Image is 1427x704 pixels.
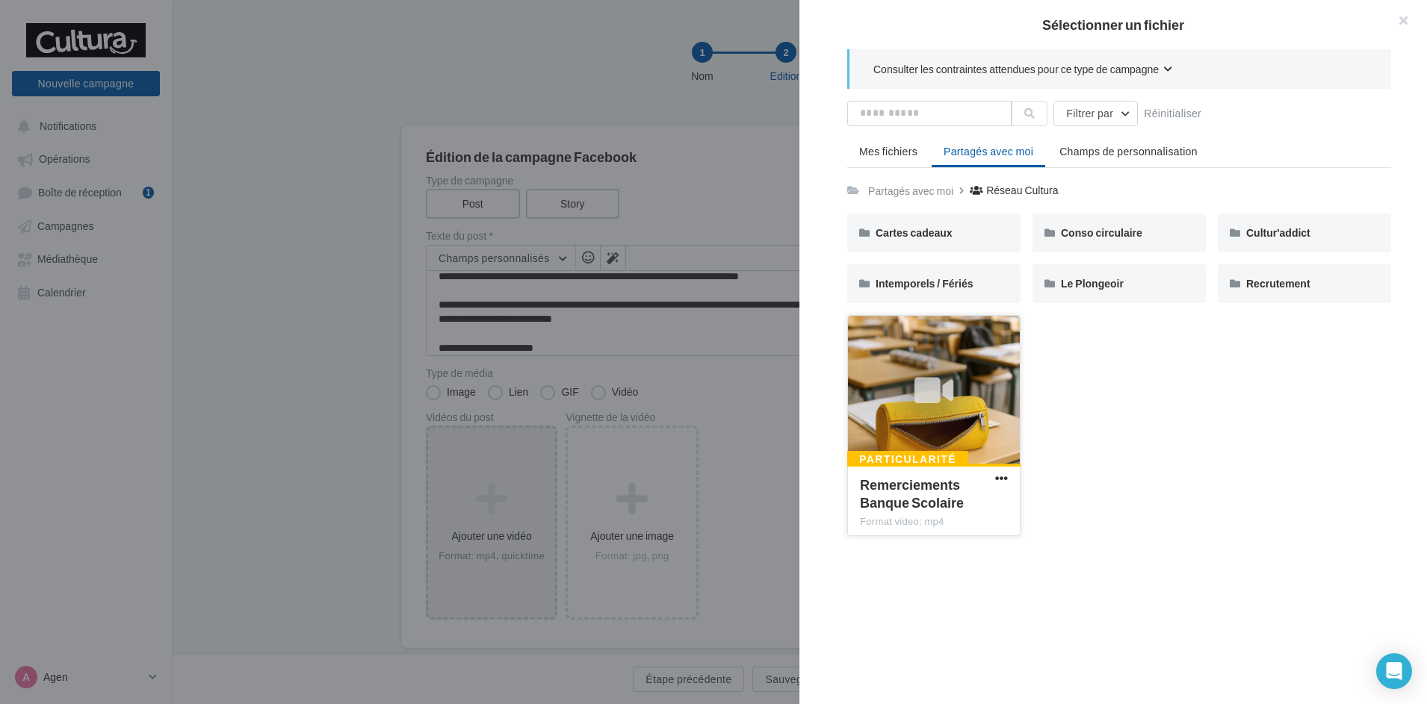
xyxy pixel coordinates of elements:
span: Remerciements Banque Scolaire [860,476,964,511]
button: Consulter les contraintes attendues pour ce type de campagne [873,61,1172,80]
div: Partagés avec moi [868,184,953,199]
span: Cartes cadeaux [876,226,953,239]
div: Open Intercom Messenger [1376,653,1412,689]
button: Filtrer par [1053,101,1138,126]
span: Champs de personnalisation [1059,145,1198,158]
button: Réinitialiser [1138,105,1207,122]
span: Le Plongeoir [1061,277,1124,290]
div: Réseau Cultura [986,183,1058,198]
span: Partagés avec moi [944,145,1033,158]
div: Particularité [847,451,968,467]
span: Conso circulaire [1061,226,1142,239]
span: Recrutement [1246,277,1310,290]
span: Intemporels / Fériés [876,277,973,290]
span: Mes fichiers [859,145,917,158]
span: Consulter les contraintes attendues pour ce type de campagne [873,62,1159,77]
span: Cultur'addict [1246,226,1310,239]
div: Format video: mp4 [860,515,1008,529]
h2: Sélectionner un fichier [823,18,1403,31]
